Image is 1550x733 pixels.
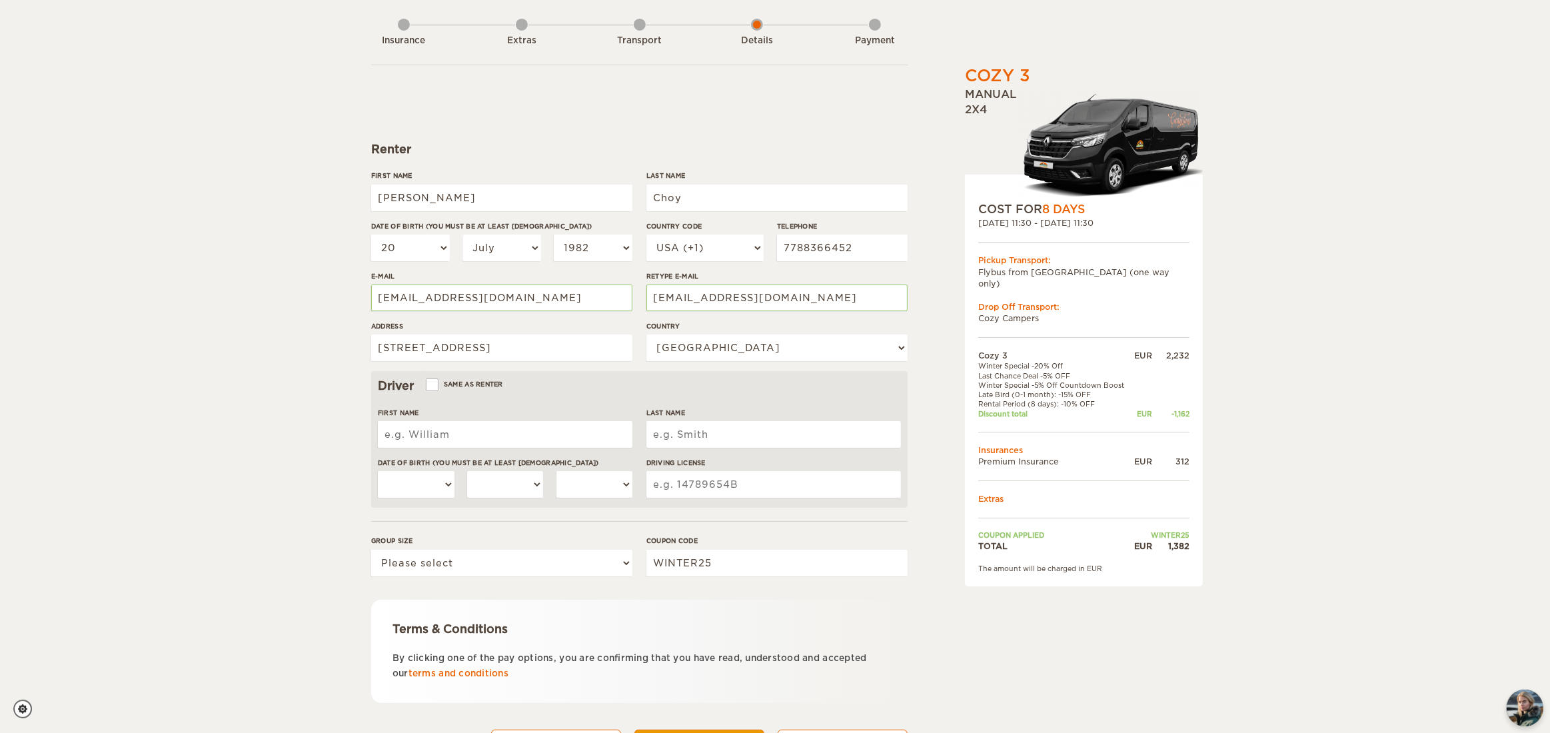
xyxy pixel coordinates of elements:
div: EUR [1132,540,1152,552]
div: Extras [485,35,558,47]
div: Driver [378,378,901,394]
a: terms and conditions [408,668,508,678]
td: Coupon applied [978,530,1132,540]
label: Country [646,321,908,331]
div: Payment [838,35,912,47]
td: Winter Special -20% Off [978,361,1132,370]
img: Langur-m-c-logo-2.png [1018,91,1203,201]
td: Cozy 3 [978,350,1132,361]
div: EUR [1132,350,1152,361]
button: chat-button [1507,690,1543,726]
input: e.g. Street, City, Zip Code [371,335,632,361]
label: First Name [378,408,632,418]
td: Rental Period (8 days): -10% OFF [978,399,1132,408]
div: EUR [1132,409,1152,418]
div: Details [720,35,794,47]
input: e.g. example@example.com [646,285,908,311]
div: Transport [603,35,676,47]
label: First Name [371,171,632,181]
td: Last Chance Deal -5% OFF [978,371,1132,380]
td: Cozy Campers [978,313,1189,324]
label: Retype E-mail [646,271,908,281]
div: 1,382 [1152,540,1189,552]
input: e.g. example@example.com [371,285,632,311]
label: Date of birth (You must be at least [DEMOGRAPHIC_DATA]) [378,458,632,468]
label: Coupon code [646,536,908,546]
td: Discount total [978,409,1132,418]
input: Same as renter [427,382,436,390]
td: WINTER25 [1132,530,1189,540]
label: Driving License [646,458,901,468]
p: By clicking one of the pay options, you are confirming that you have read, understood and accepte... [392,650,886,682]
td: Late Bird (0-1 month): -15% OFF [978,390,1132,399]
div: Pickup Transport: [978,255,1189,266]
input: e.g. 14789654B [646,471,901,498]
a: Cookie settings [13,700,41,718]
label: Group size [371,536,632,546]
input: e.g. William [378,421,632,448]
div: 2,232 [1152,350,1189,361]
div: Insurance [367,35,440,47]
div: Drop Off Transport: [978,301,1189,313]
label: E-mail [371,271,632,281]
div: Renter [371,141,908,157]
input: e.g. William [371,185,632,211]
input: e.g. Smith [646,185,908,211]
label: Address [371,321,632,331]
span: 8 Days [1042,203,1085,216]
div: 312 [1152,456,1189,467]
div: -1,162 [1152,409,1189,418]
div: COST FOR [978,201,1189,217]
label: Country Code [646,221,764,231]
label: Telephone [777,221,908,231]
div: EUR [1132,456,1152,467]
img: Freyja at Cozy Campers [1507,690,1543,726]
input: e.g. 1 234 567 890 [777,235,908,261]
div: The amount will be charged in EUR [978,564,1189,573]
td: TOTAL [978,540,1132,552]
div: Terms & Conditions [392,621,886,637]
div: [DATE] 11:30 - [DATE] 11:30 [978,217,1189,229]
div: Cozy 3 [965,65,1030,87]
input: e.g. Smith [646,421,901,448]
td: Extras [978,493,1189,504]
label: Date of birth (You must be at least [DEMOGRAPHIC_DATA]) [371,221,632,231]
div: Manual 2x4 [965,87,1203,201]
label: Last Name [646,408,901,418]
td: Insurances [978,444,1189,456]
td: Winter Special -5% Off Countdown Boost [978,380,1132,390]
td: Flybus from [GEOGRAPHIC_DATA] (one way only) [978,267,1189,289]
label: Same as renter [427,378,503,390]
label: Last Name [646,171,908,181]
td: Premium Insurance [978,456,1132,467]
